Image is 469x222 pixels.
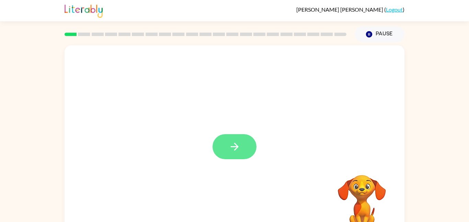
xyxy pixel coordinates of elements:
img: Literably [65,3,103,18]
div: ( ) [296,6,404,13]
a: Logout [386,6,403,13]
button: Pause [355,26,404,42]
span: [PERSON_NAME] [PERSON_NAME] [296,6,384,13]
